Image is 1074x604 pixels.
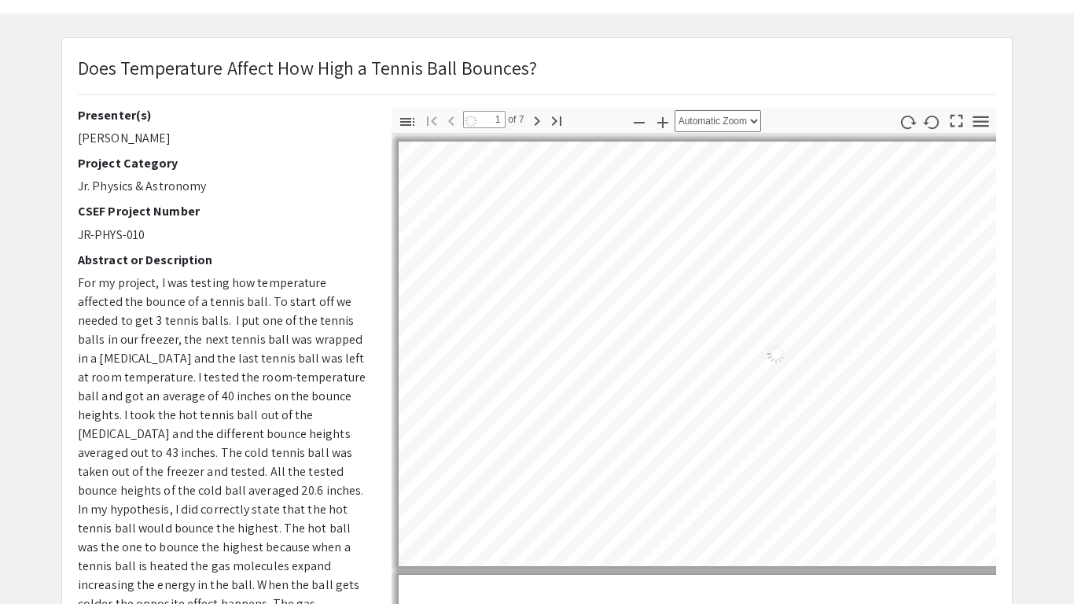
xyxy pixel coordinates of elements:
button: Zoom In [649,110,676,133]
button: Previous Page [438,109,465,131]
span: of 7 [506,111,524,128]
p: Jr. Physics & Astronomy [78,177,368,196]
button: Zoom Out [626,110,653,133]
button: Tools [968,110,995,133]
p: JR-PHYS-010 [78,226,368,245]
button: Rotate Counterclockwise [919,110,946,133]
select: Zoom [675,110,761,132]
h2: Abstract or Description [78,252,368,267]
button: Next Page [524,109,550,131]
p: Does Temperature Affect How High a Tennis Ball Bounces? [78,53,538,82]
h2: Presenter(s) [78,108,368,123]
h2: Project Category [78,156,368,171]
button: Switch to Presentation Mode [943,108,970,131]
button: Go to First Page [418,109,445,131]
input: Page [463,111,506,128]
p: [PERSON_NAME] [78,129,368,148]
button: Toggle Sidebar [394,110,421,133]
button: Rotate Clockwise [895,110,921,133]
button: Go to Last Page [543,109,570,131]
h2: CSEF Project Number [78,204,368,219]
